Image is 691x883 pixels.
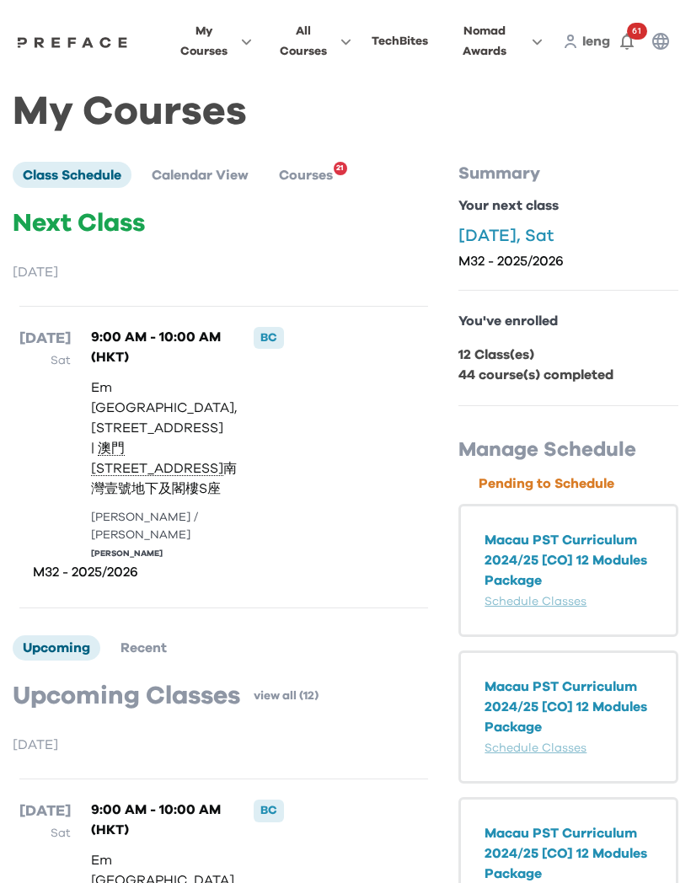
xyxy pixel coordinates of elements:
p: [DATE] [19,327,71,351]
p: [DATE] [19,800,71,823]
a: Schedule Classes [485,596,587,607]
h1: My Courses [13,103,678,121]
div: TechBites [372,31,428,51]
p: Upcoming Classes [13,681,240,711]
p: Next Class [13,208,435,238]
div: BC [254,800,284,821]
div: BC [254,327,284,349]
p: Macau PST Curriculum 2024/25 [CO] 12 Modules Package [485,530,652,591]
span: My Courses [177,21,231,62]
p: Sat [19,351,71,371]
p: M32 - 2025/2026 [33,564,203,581]
p: Pending to Schedule [479,474,678,494]
p: Sat [19,823,71,843]
button: 61 [610,24,644,58]
p: [DATE] [13,735,435,755]
a: Schedule Classes [485,742,587,754]
p: You've enrolled [458,311,678,331]
span: Upcoming [23,641,90,655]
p: Macau PST Curriculum 2024/25 [CO] 12 Modules Package [485,677,652,737]
span: All Courses [277,21,330,62]
p: 9:00 AM - 10:00 AM (HKT) [91,800,237,840]
div: [PERSON_NAME] / [PERSON_NAME] [91,509,237,544]
p: [DATE], Sat [458,226,678,246]
span: Ieng [582,35,610,48]
a: Ieng [582,31,610,51]
img: Preface Logo [13,35,131,49]
button: Nomad Awards [443,20,548,62]
div: [PERSON_NAME] [91,548,237,560]
p: Your next class [458,195,678,216]
span: Class Schedule [23,169,121,182]
b: 12 Class(es) [458,348,534,361]
a: view all (12) [254,688,319,704]
span: Recent [121,641,167,655]
span: Nomad Awards [448,21,522,62]
a: Preface Logo [13,35,131,48]
span: 21 [336,158,344,179]
button: All Courses [272,20,356,62]
p: M32 - 2025/2026 [458,253,678,270]
span: 61 [627,23,647,40]
p: Manage Schedule [458,436,678,463]
p: [DATE] [13,262,435,282]
b: 44 course(s) completed [458,368,613,382]
span: Courses [279,169,333,182]
p: 9:00 AM - 10:00 AM (HKT) [91,327,237,367]
p: Summary [458,162,678,185]
button: My Courses [172,20,257,62]
span: Calendar View [152,169,249,182]
p: Em [GEOGRAPHIC_DATA], [STREET_ADDRESS] | 南灣壹號地下及閣樓S座 [91,377,237,499]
